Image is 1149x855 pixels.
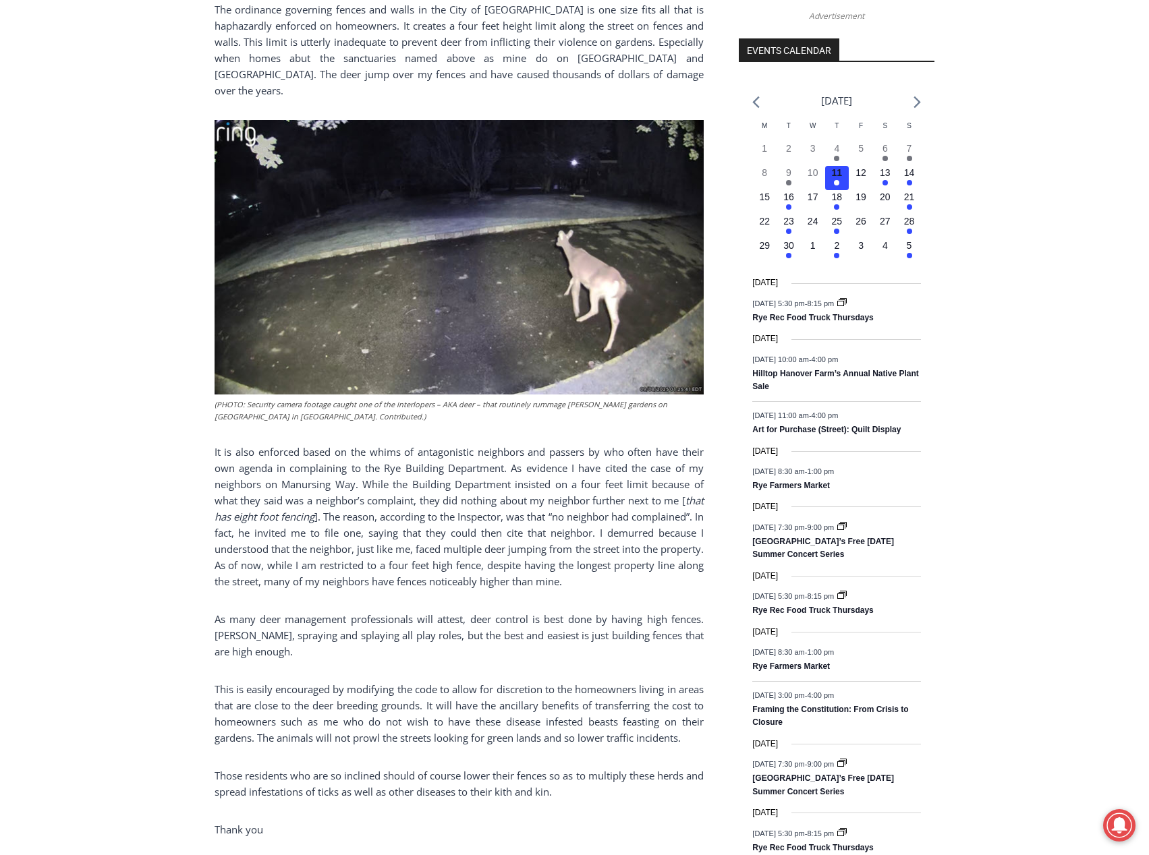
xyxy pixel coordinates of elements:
li: [DATE] [821,92,852,110]
div: Thursday [825,121,849,142]
p: It is also enforced based on the whims of antagonistic neighbors and passers by who often have th... [215,444,704,589]
em: that has eight foot fencing [215,494,704,523]
em: Has events [834,229,839,234]
a: Previous month [752,96,760,109]
span: 9:00 pm [807,523,834,531]
time: 1 [762,143,767,154]
time: 11 [832,167,843,178]
time: [DATE] [752,445,778,458]
button: 2 Has events [825,239,849,263]
button: 9 Has events [777,166,801,190]
time: 2 [834,240,839,251]
button: 1 [801,239,825,263]
span: [DATE] 5:30 pm [752,592,804,600]
a: [GEOGRAPHIC_DATA]’s Free [DATE] Summer Concert Series [752,537,894,560]
time: - [752,829,836,837]
em: Has events [907,204,912,210]
button: 11 Has events [825,166,849,190]
div: Saturday [873,121,897,142]
a: [GEOGRAPHIC_DATA]’s Free [DATE] Summer Concert Series [752,773,894,797]
button: 18 Has events [825,190,849,214]
span: [DATE] 5:30 pm [752,299,804,307]
div: 2 [141,114,147,127]
button: 28 Has events [897,214,922,239]
button: 7 Has events [897,142,922,166]
button: 4 [873,239,897,263]
time: [DATE] [752,332,778,345]
time: - [752,523,836,531]
time: 13 [880,167,891,178]
button: 4 Has events [825,142,849,166]
time: - [752,411,838,419]
span: 1:00 pm [807,648,834,656]
time: 9 [786,167,791,178]
div: "clearly one of the favorites in the [GEOGRAPHIC_DATA] neighborhood" [138,84,192,161]
div: Monday [752,121,777,142]
h2: Events Calendar [739,38,839,61]
span: 8:15 pm [807,299,834,307]
div: Tuesday [777,121,801,142]
time: 10 [808,167,818,178]
span: T [787,122,791,129]
time: 8 [762,167,767,178]
div: Sunday [897,121,922,142]
em: Has events [882,180,888,185]
button: 29 [752,239,777,263]
button: 10 [801,166,825,190]
time: 6 [882,143,888,154]
button: 14 Has events [897,166,922,190]
button: 13 Has events [873,166,897,190]
a: [PERSON_NAME] Read Sanctuary Fall Fest: [DATE] [1,134,195,168]
time: - [752,648,834,656]
button: 21 Has events [897,190,922,214]
time: - [752,355,838,363]
time: 21 [904,191,915,202]
a: Framing the Constitution: From Crisis to Closure [752,705,908,728]
em: Has events [907,229,912,234]
time: 3 [810,143,816,154]
time: 16 [783,191,794,202]
time: 3 [858,240,864,251]
span: [DATE] 10:00 am [752,355,809,363]
button: 16 Has events [777,190,801,214]
a: Hilltop Hanover Farm’s Annual Native Plant Sale [752,369,919,392]
em: Has events [834,180,839,185]
time: 2 [786,143,791,154]
time: - [752,467,834,475]
time: 20 [880,191,891,202]
time: 12 [856,167,866,178]
div: / [150,114,154,127]
button: 5 Has events [897,239,922,263]
button: 3 [849,239,873,263]
img: (PHOTO: Security camera footage caught one of the interlopers - AKA deer - that routinely rummage... [215,120,704,394]
p: The ordinance governing fences and walls in the City of [GEOGRAPHIC_DATA] is one size fits all th... [215,1,704,98]
time: 27 [880,216,891,227]
button: 24 [801,214,825,239]
button: 3 [801,142,825,166]
em: Has events [882,156,888,161]
time: 4 [882,240,888,251]
time: 28 [904,216,915,227]
time: 5 [907,240,912,251]
time: 1 [810,240,816,251]
button: 8 [752,166,777,190]
time: 25 [832,216,843,227]
time: 23 [783,216,794,227]
button: 6 Has events [873,142,897,166]
time: - [752,691,834,699]
span: W [810,122,816,129]
span: [DATE] 7:30 pm [752,760,804,768]
a: Intern @ [DOMAIN_NAME] [325,131,654,168]
time: [DATE] [752,276,778,289]
a: Open Tues. - Sun. [PHONE_NUMBER] [1,136,136,168]
button: 20 [873,190,897,214]
em: Has events [907,180,912,185]
button: 22 [752,214,777,239]
span: 4:00 pm [812,355,839,363]
span: Advertisement [795,9,878,22]
button: 30 Has events [777,239,801,263]
span: 1:00 pm [807,467,834,475]
time: 14 [904,167,915,178]
time: [DATE] [752,570,778,583]
time: 29 [759,240,770,251]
